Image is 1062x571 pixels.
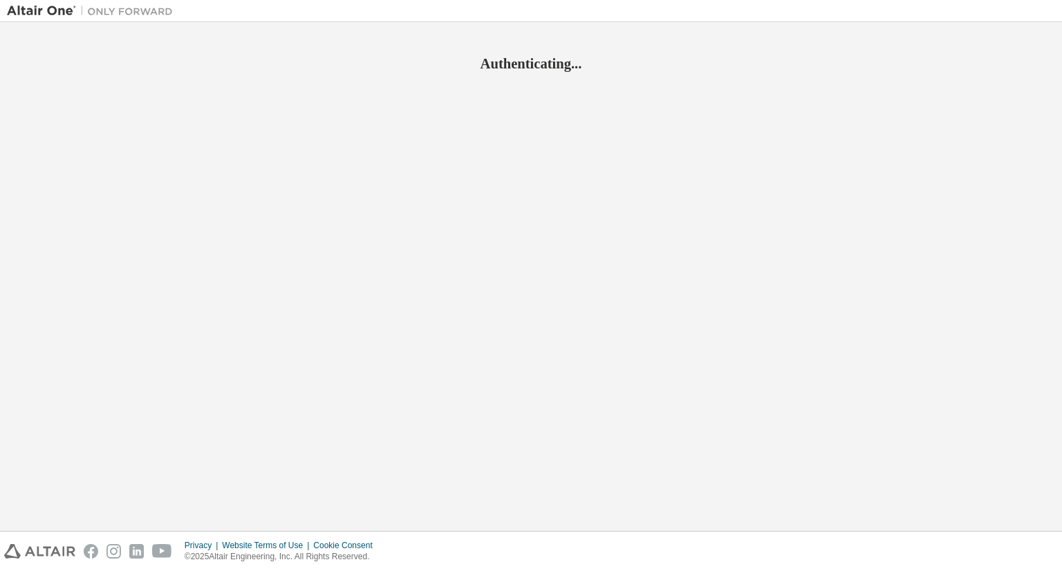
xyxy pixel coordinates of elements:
[152,544,172,559] img: youtube.svg
[313,540,380,551] div: Cookie Consent
[84,544,98,559] img: facebook.svg
[185,551,381,563] p: © 2025 Altair Engineering, Inc. All Rights Reserved.
[106,544,121,559] img: instagram.svg
[4,544,75,559] img: altair_logo.svg
[222,540,313,551] div: Website Terms of Use
[185,540,222,551] div: Privacy
[129,544,144,559] img: linkedin.svg
[7,4,180,18] img: Altair One
[7,55,1055,73] h2: Authenticating...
